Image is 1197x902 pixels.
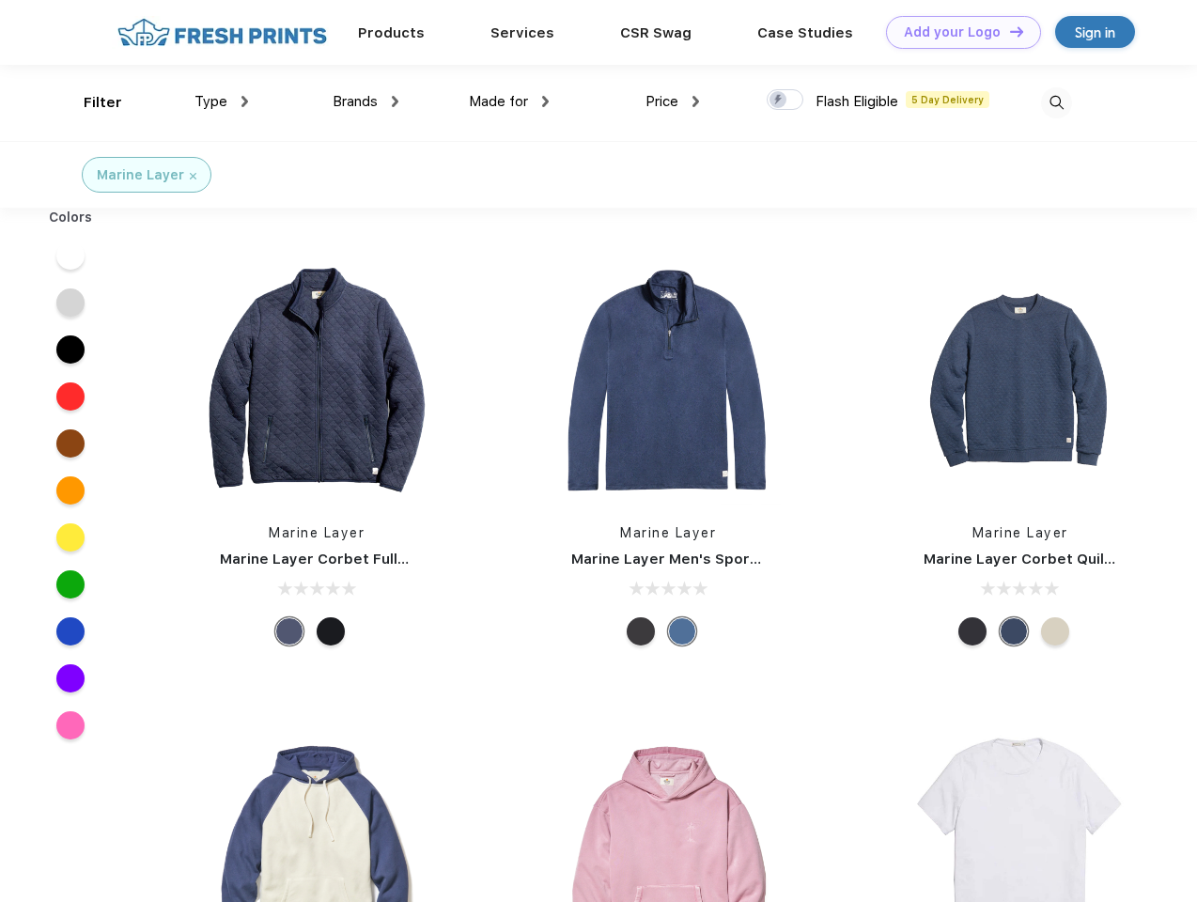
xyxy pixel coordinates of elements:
[906,91,989,108] span: 5 Day Delivery
[333,93,378,110] span: Brands
[241,96,248,107] img: dropdown.png
[543,255,793,505] img: func=resize&h=266
[1041,87,1072,118] img: desktop_search.svg
[35,208,107,227] div: Colors
[816,93,898,110] span: Flash Eligible
[972,525,1068,540] a: Marine Layer
[112,16,333,49] img: fo%20logo%202.webp
[620,24,692,41] a: CSR Swag
[275,617,303,645] div: Navy
[490,24,554,41] a: Services
[1041,617,1069,645] div: Oat Heather
[392,96,398,107] img: dropdown.png
[1010,26,1023,37] img: DT
[645,93,678,110] span: Price
[668,617,696,645] div: Deep Denim
[692,96,699,107] img: dropdown.png
[317,617,345,645] div: Black
[620,525,716,540] a: Marine Layer
[220,551,480,568] a: Marine Layer Corbet Full-Zip Jacket
[84,92,122,114] div: Filter
[904,24,1001,40] div: Add your Logo
[627,617,655,645] div: Charcoal
[194,93,227,110] span: Type
[190,173,196,179] img: filter_cancel.svg
[571,551,844,568] a: Marine Layer Men's Sport Quarter Zip
[895,255,1145,505] img: func=resize&h=266
[97,165,184,185] div: Marine Layer
[469,93,528,110] span: Made for
[958,617,987,645] div: Charcoal
[542,96,549,107] img: dropdown.png
[1055,16,1135,48] a: Sign in
[1075,22,1115,43] div: Sign in
[1000,617,1028,645] div: Navy Heather
[358,24,425,41] a: Products
[192,255,442,505] img: func=resize&h=266
[269,525,365,540] a: Marine Layer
